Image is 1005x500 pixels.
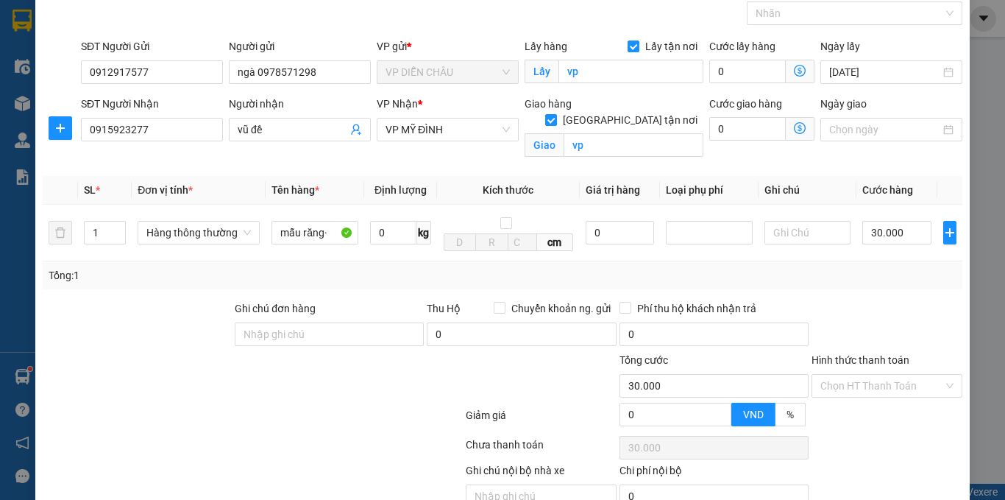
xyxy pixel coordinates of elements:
input: D [444,233,476,251]
div: Tổng: 1 [49,267,389,284]
div: Chi phí nội bộ [619,462,809,485]
input: Ngày giao [829,122,940,138]
input: VD: Bàn, Ghế [271,221,358,244]
input: Cước giao hàng [709,117,786,141]
input: Giao tận nơi [564,133,703,157]
input: Ghi Chú [764,221,850,244]
div: Giảm giá [464,407,618,433]
span: Định lượng [374,184,427,196]
span: [GEOGRAPHIC_DATA] tận nơi [557,112,703,128]
span: Phí thu hộ khách nhận trả [631,300,762,317]
span: Giao [525,133,564,157]
span: plus [944,227,956,239]
div: Ghi chú nội bộ nhà xe [466,462,617,485]
span: Cước hàng [862,184,913,196]
span: Lấy hàng [525,41,567,52]
label: Ngày lấy [820,41,860,52]
div: SĐT Người Nhận [81,96,223,112]
input: Ghi chú đơn hàng [235,323,424,346]
div: Người nhận [229,96,371,112]
label: Cước lấy hàng [709,41,775,52]
span: SL [84,184,96,196]
span: Giá trị hàng [586,184,640,196]
span: plus [49,122,71,134]
th: Loại phụ phí [660,176,759,205]
span: VND [743,409,764,420]
div: VP gửi [377,38,519,54]
input: Ngày lấy [829,64,940,80]
button: delete [49,221,72,244]
input: Lấy tận nơi [558,60,703,83]
span: kg [416,221,431,244]
input: C [508,233,537,251]
span: Chuyển khoản ng. gửi [505,300,617,317]
button: plus [49,116,72,140]
span: VP Nhận [377,98,418,110]
input: R [475,233,508,251]
div: Người gửi [229,38,371,54]
span: % [786,409,794,420]
span: Hàng thông thường [146,222,251,244]
span: Thu Hộ [427,303,461,314]
span: Lấy tận nơi [639,38,703,54]
span: Kích thước [483,184,533,196]
span: user-add [350,124,362,135]
th: Ghi chú [759,176,856,205]
label: Ghi chú đơn hàng [235,303,316,314]
span: dollar-circle [794,122,806,134]
div: SĐT Người Gửi [81,38,223,54]
input: 0 [586,221,655,244]
span: Tên hàng [271,184,319,196]
span: dollar-circle [794,65,806,77]
button: plus [943,221,956,244]
div: Chưa thanh toán [464,437,618,462]
span: Đơn vị tính [138,184,193,196]
span: cm [537,233,573,251]
span: Lấy [525,60,558,83]
span: VP DIỄN CHÂU [386,61,510,83]
span: Tổng cước [619,354,668,366]
label: Hình thức thanh toán [812,354,909,366]
label: Ngày giao [820,98,867,110]
span: Giao hàng [525,98,572,110]
label: Cước giao hàng [709,98,782,110]
span: VP MỸ ĐÌNH [386,119,510,141]
input: Cước lấy hàng [709,60,786,83]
